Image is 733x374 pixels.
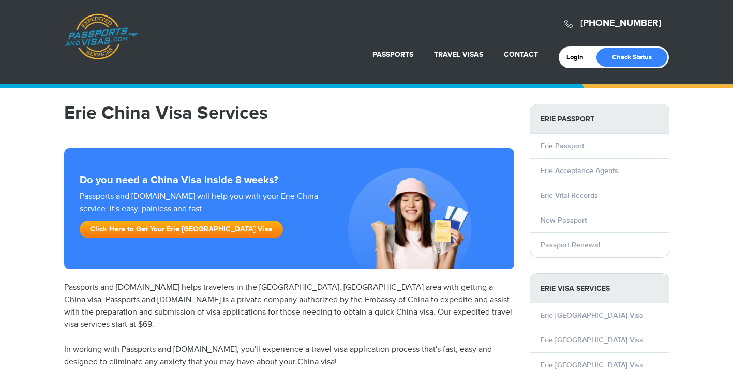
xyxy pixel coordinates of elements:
a: Click Here to Get Your Erie [GEOGRAPHIC_DATA] Visa [80,221,283,238]
strong: Do you need a China Visa inside 8 weeks? [80,174,499,186]
strong: Erie Passport [530,104,669,134]
div: Passports and [DOMAIN_NAME] will help you with your Erie China service. It's easy, painless and f... [76,191,325,243]
a: New Passport [541,216,587,225]
a: Check Status [596,48,667,67]
a: Erie Acceptance Agents [541,166,618,175]
p: Passports and [DOMAIN_NAME] helps travelers in the [GEOGRAPHIC_DATA], [GEOGRAPHIC_DATA] area with... [64,282,514,331]
h1: Erie China Visa Services [64,104,514,122]
a: Erie [GEOGRAPHIC_DATA] Visa [541,361,644,369]
p: In working with Passports and [DOMAIN_NAME], you'll experience a travel visa application process ... [64,344,514,368]
a: Erie [GEOGRAPHIC_DATA] Visa [541,311,644,320]
a: Erie [GEOGRAPHIC_DATA] Visa [541,336,644,345]
strong: Erie Visa Services [530,274,669,303]
a: Passport Renewal [541,241,600,250]
a: Passports [372,50,413,59]
a: Travel Visas [434,50,483,59]
a: [PHONE_NUMBER] [580,18,661,29]
a: Erie Vital Records [541,191,598,200]
a: Login [566,53,591,61]
a: Erie Passport [541,142,584,150]
a: Passports & [DOMAIN_NAME] [65,13,138,60]
a: Contact [504,50,538,59]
